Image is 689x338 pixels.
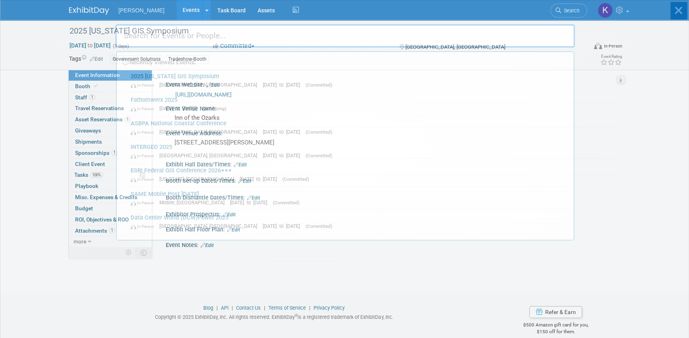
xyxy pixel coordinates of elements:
[131,106,158,111] span: In-Person
[159,82,261,88] span: [GEOGRAPHIC_DATA], [GEOGRAPHIC_DATA]
[263,129,304,135] span: [DATE] to [DATE]
[131,153,158,158] span: In-Person
[273,200,300,206] span: (Committed)
[159,129,261,135] span: [GEOGRAPHIC_DATA], [GEOGRAPHIC_DATA]
[131,224,158,229] span: In-Person
[263,82,304,88] span: [DATE] to [DATE]
[159,176,238,182] span: [US_STATE], [GEOGRAPHIC_DATA]
[131,83,158,88] span: In-Person
[159,200,228,206] span: Mobile, [GEOGRAPHIC_DATA]
[159,105,201,111] span: [DATE] to [DATE]
[131,130,158,135] span: In-Person
[230,200,271,206] span: [DATE] to [DATE]
[127,69,570,92] a: 2025 [US_STATE] GIS Symposium In-Person [GEOGRAPHIC_DATA], [GEOGRAPHIC_DATA] [DATE] to [DATE] (Co...
[131,200,158,206] span: In-Person
[159,152,261,158] span: [GEOGRAPHIC_DATA], [GEOGRAPHIC_DATA]
[127,93,570,116] a: Fathomwerx 2025 In-Person [DATE] to [DATE] (Not Going)
[127,163,570,186] a: ESRI Federal GIS Conference 2026 In-Person [US_STATE], [GEOGRAPHIC_DATA] [DATE] to [DATE] (Commit...
[115,24,575,47] input: Search for Events or People...
[306,223,332,229] span: (Committed)
[306,153,332,158] span: (Committed)
[263,152,304,158] span: [DATE] to [DATE]
[127,140,570,163] a: INTERGEO 2025 In-Person [GEOGRAPHIC_DATA], [GEOGRAPHIC_DATA] [DATE] to [DATE] (Committed)
[263,223,304,229] span: [DATE] to [DATE]
[127,116,570,139] a: ASBPA National Coastal Conference In-Person [GEOGRAPHIC_DATA], [GEOGRAPHIC_DATA] [DATE] to [DATE]...
[159,223,261,229] span: [GEOGRAPHIC_DATA], [GEOGRAPHIC_DATA]
[127,187,570,210] a: SAME Mobile Post [DATE] In-Person Mobile, [GEOGRAPHIC_DATA] [DATE] to [DATE] (Committed)
[282,176,309,182] span: (Committed)
[127,210,570,233] a: Data Center World (DCW)Power 2025 In-Person [GEOGRAPHIC_DATA], [GEOGRAPHIC_DATA] [DATE] to [DATE]...
[306,129,332,135] span: (Committed)
[131,177,158,182] span: In-Person
[202,106,226,111] span: (Not Going)
[240,176,281,182] span: [DATE] to [DATE]
[121,52,570,69] div: Recently Viewed Events:
[306,82,332,88] span: (Committed)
